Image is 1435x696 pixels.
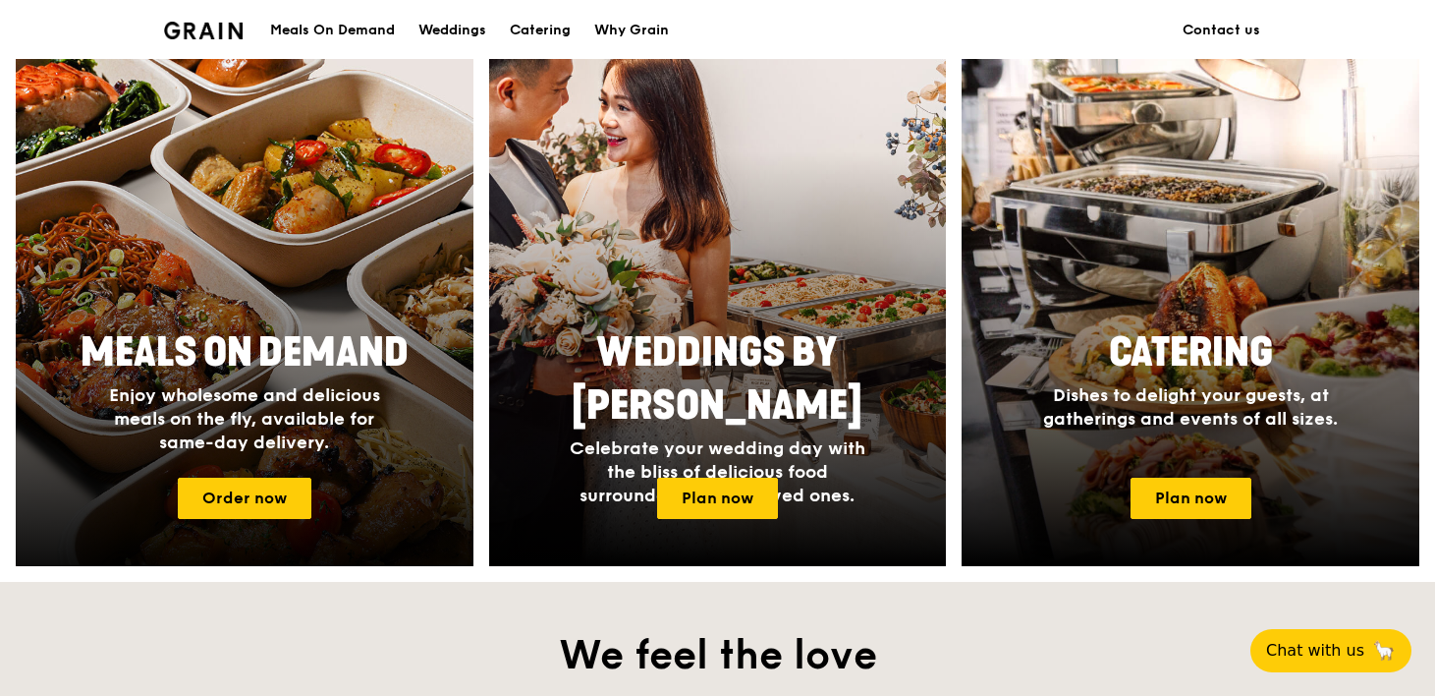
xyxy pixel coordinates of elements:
a: Why Grain [582,1,681,60]
img: Grain [164,22,244,39]
span: Chat with us [1266,639,1364,663]
span: Dishes to delight your guests, at gatherings and events of all sizes. [1043,384,1338,430]
a: Weddings [407,1,498,60]
a: Meals On DemandEnjoy wholesome and delicious meals on the fly, available for same-day delivery.Or... [16,47,473,566]
div: Weddings [418,1,486,60]
button: Chat with us🦙 [1250,629,1411,672]
span: Meals On Demand [81,329,409,377]
a: Catering [498,1,582,60]
div: Catering [510,1,571,60]
a: Order now [178,478,311,519]
div: Why Grain [594,1,669,60]
span: Enjoy wholesome and delicious meals on the fly, available for same-day delivery. [109,384,380,453]
a: Contact us [1171,1,1272,60]
span: 🦙 [1372,639,1396,663]
a: CateringDishes to delight your guests, at gatherings and events of all sizes.Plan now [962,47,1419,566]
span: Celebrate your wedding day with the bliss of delicious food surrounded by your loved ones. [570,437,865,506]
a: Plan now [1131,478,1251,519]
span: Weddings by [PERSON_NAME] [572,329,862,430]
span: Catering [1109,329,1273,377]
a: Plan now [657,478,778,519]
div: Meals On Demand [270,1,395,60]
a: Weddings by [PERSON_NAME]Celebrate your wedding day with the bliss of delicious food surrounded b... [489,47,947,566]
